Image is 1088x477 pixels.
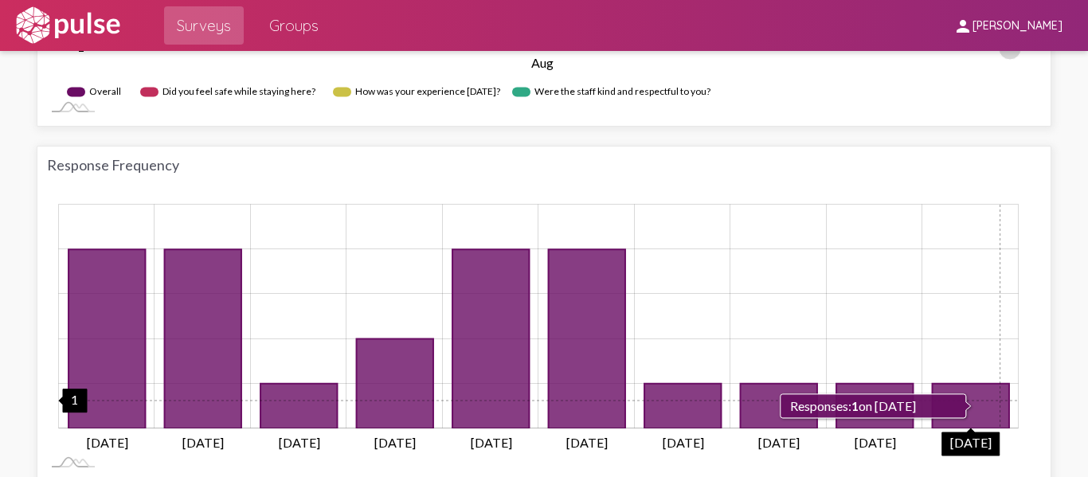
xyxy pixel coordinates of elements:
[663,435,704,450] tspan: [DATE]
[471,435,512,450] tspan: [DATE]
[374,435,416,450] tspan: [DATE]
[256,6,331,45] a: Groups
[269,11,319,40] span: Groups
[140,80,317,104] g: Did you feel safe while staying here?
[177,11,231,40] span: Surveys
[55,204,1019,449] g: Chart
[13,6,123,45] img: white-logo.svg
[953,17,973,36] mat-icon: person
[279,435,320,450] tspan: [DATE]
[182,435,224,450] tspan: [DATE]
[164,6,244,45] a: Surveys
[512,80,713,104] g: Were the staff kind and respectful to you?
[950,435,992,450] tspan: [DATE]
[933,384,1009,428] g: 1 2025-08-10
[77,39,84,54] tspan: 1
[67,80,124,104] g: Overall
[855,435,896,450] tspan: [DATE]
[333,80,500,104] g: How was your experience today?
[87,435,128,450] tspan: [DATE]
[67,80,1019,104] g: Legend
[941,10,1075,40] button: [PERSON_NAME]
[47,156,1041,174] div: Response Frequency
[973,19,1063,33] span: [PERSON_NAME]
[531,55,554,70] tspan: Aug
[566,435,608,450] tspan: [DATE]
[758,435,800,450] tspan: [DATE]
[68,249,1009,428] g: Responses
